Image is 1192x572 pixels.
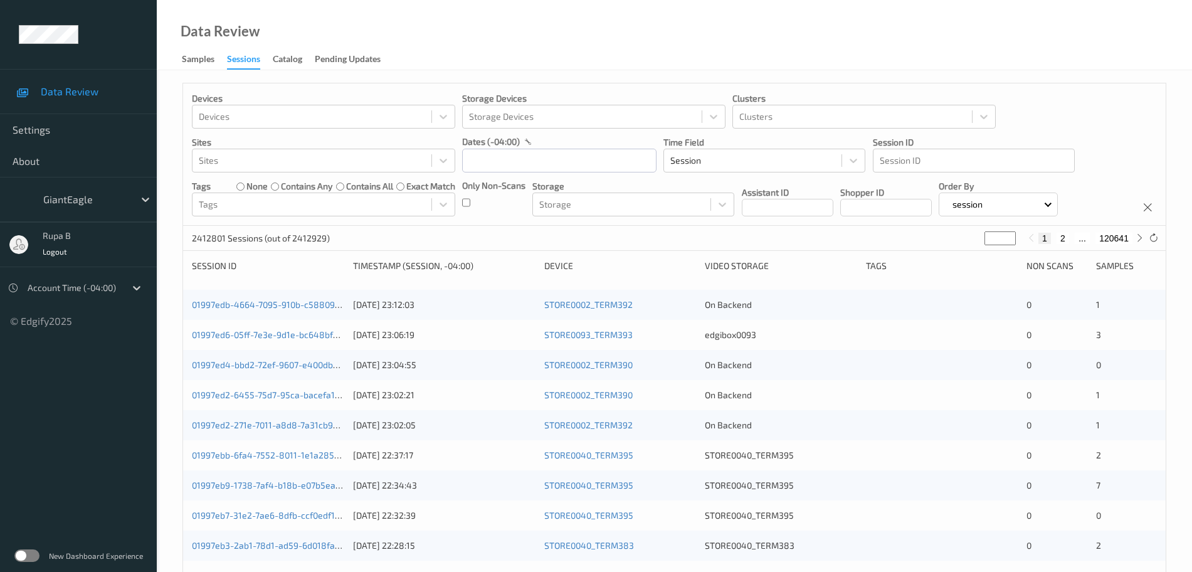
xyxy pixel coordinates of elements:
div: On Backend [705,419,857,432]
span: 0 [1026,540,1031,551]
span: 0 [1026,480,1031,490]
button: 2 [1057,233,1069,244]
a: Catalog [273,51,315,68]
span: 0 [1026,389,1031,400]
span: 0 [1096,510,1101,521]
div: Non Scans [1026,260,1087,272]
label: none [246,180,268,193]
div: [DATE] 23:12:03 [353,299,535,311]
span: 0 [1026,510,1031,521]
label: exact match [406,180,455,193]
span: 0 [1026,299,1031,310]
p: Time Field [663,136,865,149]
a: STORE0040_TERM395 [544,510,633,521]
a: 01997ed2-6455-75d7-95ca-bacefa14bdc5 [192,389,360,400]
div: [DATE] 22:37:17 [353,449,535,462]
a: 01997eb7-31e2-7ae6-8dfb-ccf0edf1caf2 [192,510,352,521]
a: Pending Updates [315,51,393,68]
div: [DATE] 23:02:05 [353,419,535,432]
a: 01997ebb-6fa4-7552-8011-1e1a2852f941 [192,450,357,460]
p: Only Non-Scans [462,179,525,192]
span: 2 [1096,450,1101,460]
a: STORE0040_TERM383 [544,540,634,551]
div: [DATE] 22:28:15 [353,539,535,552]
span: 3 [1096,329,1101,340]
div: [DATE] 23:04:55 [353,359,535,371]
div: Session ID [192,260,344,272]
p: Storage [532,180,734,193]
span: 1 [1096,420,1100,430]
a: STORE0002_TERM390 [544,389,633,400]
span: 7 [1096,480,1100,490]
span: 0 [1096,359,1101,370]
label: contains all [346,180,393,193]
p: Shopper ID [840,186,932,199]
div: [DATE] 23:02:21 [353,389,535,401]
a: 01997eb3-2ab1-78d1-ad59-6d018faf09ac [192,540,357,551]
p: Devices [192,92,455,105]
div: Data Review [181,25,260,38]
p: Assistant ID [742,186,833,199]
div: On Backend [705,299,857,311]
span: 1 [1096,299,1100,310]
span: 2 [1096,540,1101,551]
a: Sessions [227,51,273,70]
p: Sites [192,136,455,149]
div: STORE0040_TERM395 [705,449,857,462]
button: ... [1075,233,1090,244]
div: STORE0040_TERM395 [705,479,857,492]
div: Samples [182,53,214,68]
a: 01997eb9-1738-7af4-b18b-e07b5ea7a748 [192,480,361,490]
a: STORE0040_TERM395 [544,450,633,460]
div: Samples [1096,260,1157,272]
div: Pending Updates [315,53,381,68]
a: STORE0002_TERM392 [544,420,633,430]
label: contains any [281,180,332,193]
div: On Backend [705,389,857,401]
a: 01997ed6-05ff-7e3e-9d1e-bc648bfcb297 [192,329,357,340]
span: 0 [1026,359,1031,370]
p: session [948,198,987,211]
a: Samples [182,51,227,68]
span: 0 [1026,450,1031,460]
p: Clusters [732,92,996,105]
span: 0 [1026,329,1031,340]
p: Tags [192,180,211,193]
div: Device [544,260,697,272]
a: STORE0040_TERM395 [544,480,633,490]
div: Video Storage [705,260,857,272]
p: Storage Devices [462,92,725,105]
div: Catalog [273,53,302,68]
div: STORE0040_TERM383 [705,539,857,552]
button: 120641 [1095,233,1132,244]
div: Sessions [227,53,260,70]
div: edgibox0093 [705,329,857,341]
a: STORE0002_TERM392 [544,299,633,310]
a: 01997ed2-271e-7011-a8d8-7a31cb906e5c [192,420,357,430]
p: Order By [939,180,1058,193]
a: 01997ed4-bbd2-72ef-9607-e400db4e4c5d [192,359,364,370]
a: STORE0002_TERM390 [544,359,633,370]
span: 1 [1096,389,1100,400]
div: Tags [866,260,1018,272]
div: [DATE] 23:06:19 [353,329,535,341]
p: Session ID [873,136,1075,149]
a: STORE0093_TERM393 [544,329,633,340]
div: Timestamp (Session, -04:00) [353,260,535,272]
span: 0 [1026,420,1031,430]
div: [DATE] 22:34:43 [353,479,535,492]
div: [DATE] 22:32:39 [353,509,535,522]
p: dates (-04:00) [462,135,520,148]
button: 1 [1038,233,1051,244]
div: STORE0040_TERM395 [705,509,857,522]
p: 2412801 Sessions (out of 2412929) [192,232,330,245]
a: 01997edb-4664-7095-910b-c58809878d42 [192,299,366,310]
div: On Backend [705,359,857,371]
